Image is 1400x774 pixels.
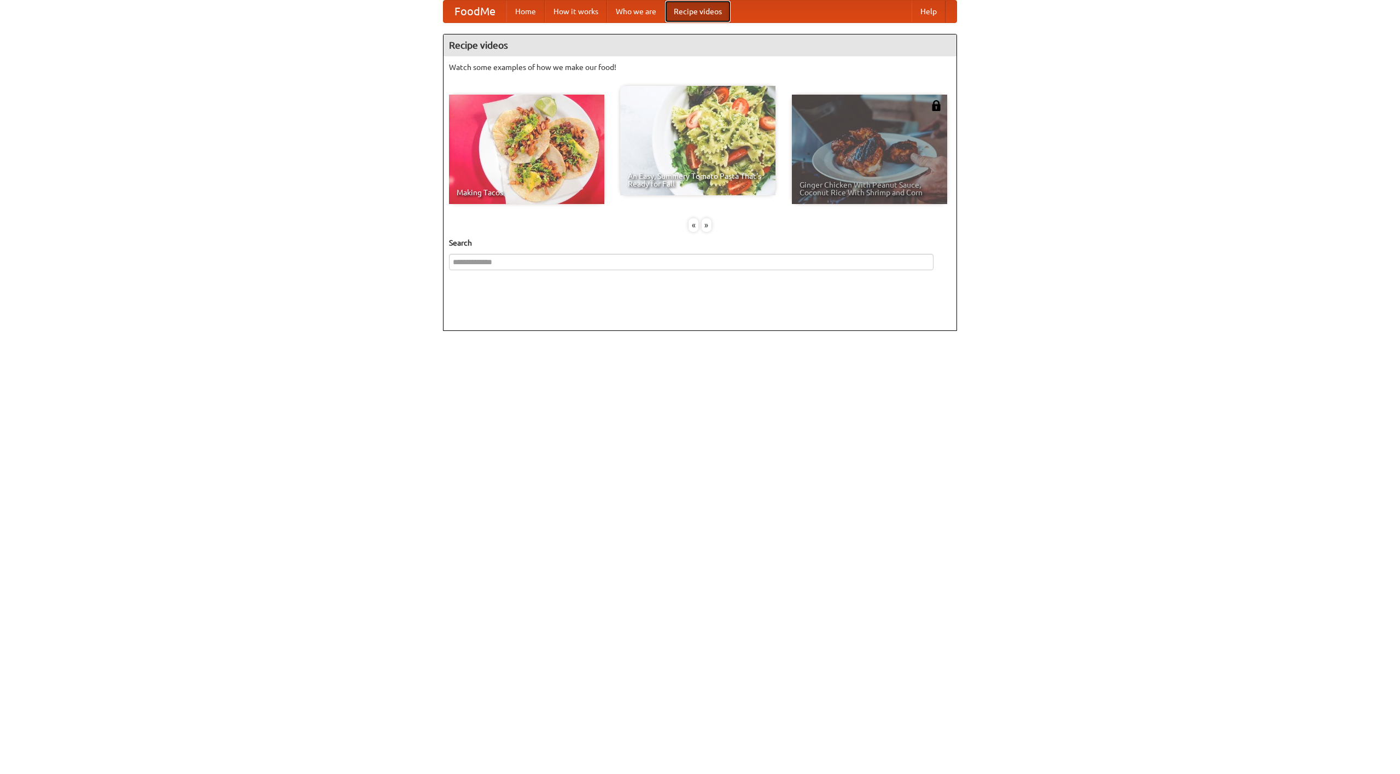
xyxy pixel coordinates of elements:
a: Recipe videos [665,1,731,22]
a: Who we are [607,1,665,22]
a: An Easy, Summery Tomato Pasta That's Ready for Fall [620,86,775,195]
a: How it works [545,1,607,22]
p: Watch some examples of how we make our food! [449,62,951,73]
img: 483408.png [931,100,942,111]
h4: Recipe videos [444,34,956,56]
a: Help [912,1,946,22]
a: Making Tacos [449,95,604,204]
h5: Search [449,237,951,248]
span: Making Tacos [457,189,597,196]
div: « [689,218,698,232]
a: FoodMe [444,1,506,22]
a: Home [506,1,545,22]
div: » [702,218,711,232]
span: An Easy, Summery Tomato Pasta That's Ready for Fall [628,172,768,188]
